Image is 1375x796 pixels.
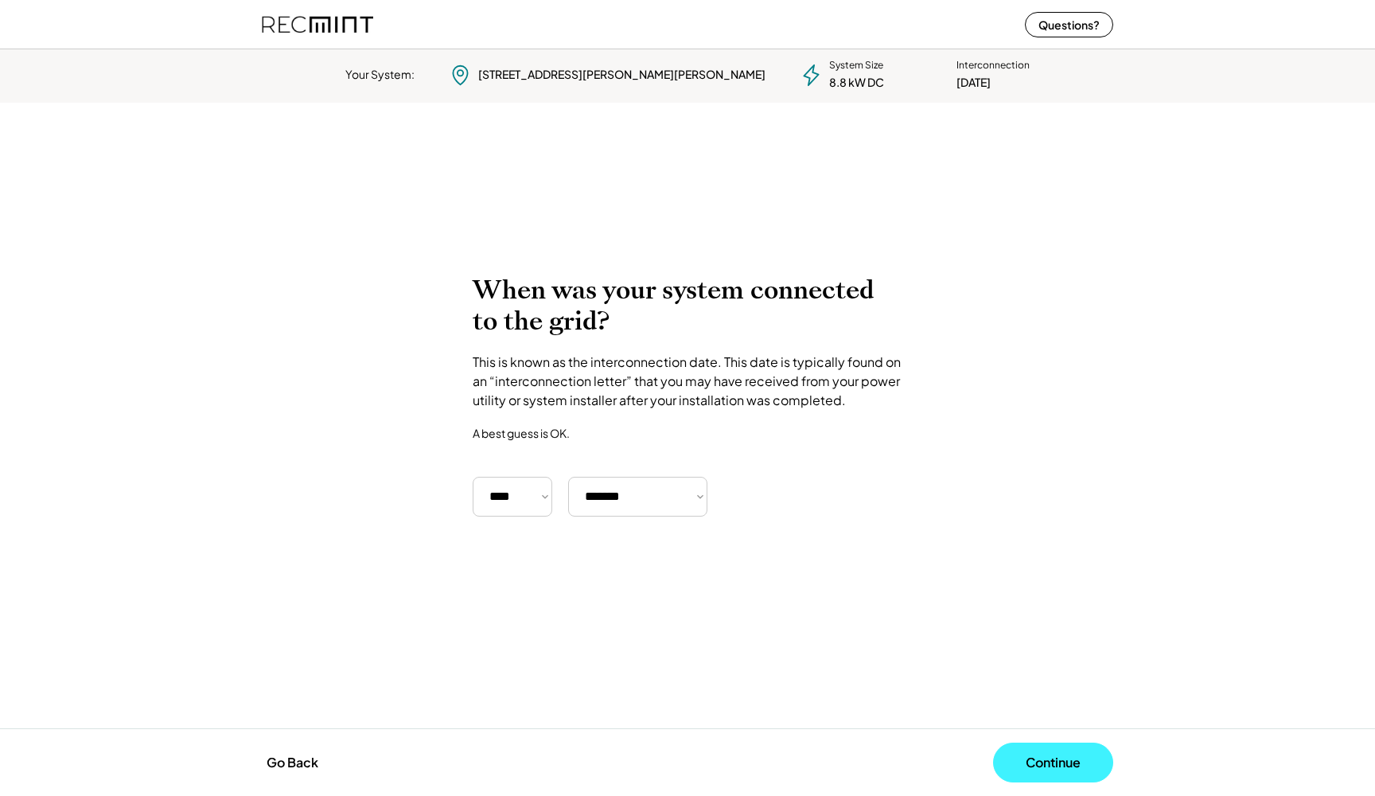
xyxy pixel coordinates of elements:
[262,745,323,780] button: Go Back
[829,59,883,72] div: System Size
[262,3,373,45] img: recmint-logotype%403x%20%281%29.jpeg
[956,59,1030,72] div: Interconnection
[473,353,902,410] div: This is known as the interconnection date. This date is typically found on an “interconnection le...
[956,75,991,91] div: [DATE]
[1025,12,1113,37] button: Questions?
[345,67,415,83] div: Your System:
[829,75,884,91] div: 8.8 kW DC
[473,275,902,337] h2: When was your system connected to the grid?
[993,743,1113,782] button: Continue
[478,67,765,83] div: [STREET_ADDRESS][PERSON_NAME][PERSON_NAME]
[473,426,570,440] div: A best guess is OK.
